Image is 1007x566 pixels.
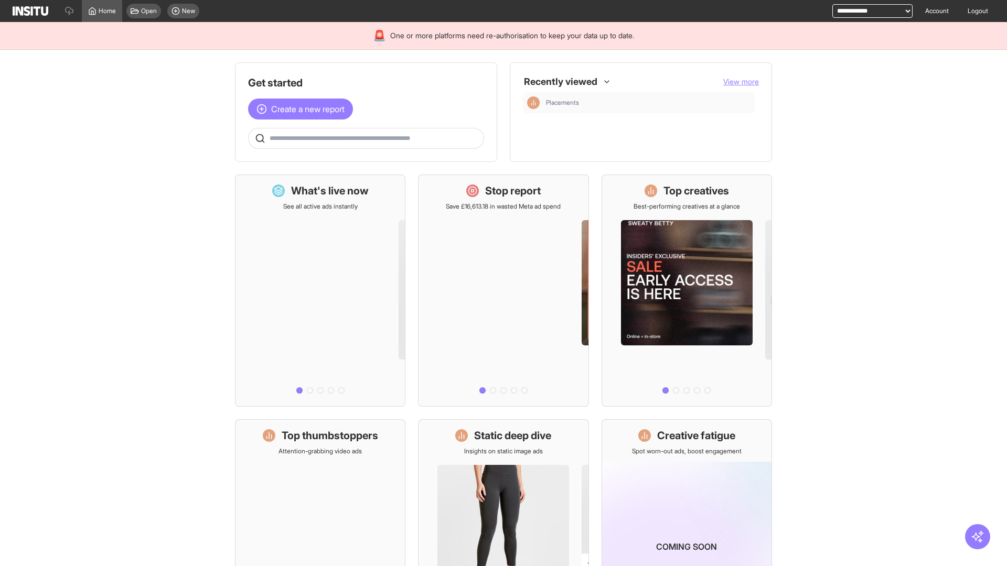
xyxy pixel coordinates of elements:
[418,175,588,407] a: Stop reportSave £16,613.18 in wasted Meta ad spend
[283,202,358,211] p: See all active ads instantly
[546,99,751,107] span: Placements
[271,103,345,115] span: Create a new report
[235,175,405,407] a: What's live nowSee all active ads instantly
[373,28,386,43] div: 🚨
[464,447,543,455] p: Insights on static image ads
[13,6,48,16] img: Logo
[390,30,634,41] span: One or more platforms need re-authorisation to keep your data up to date.
[602,175,772,407] a: Top creativesBest-performing creatives at a glance
[446,202,561,211] p: Save £16,613.18 in wasted Meta ad spend
[248,99,353,119] button: Create a new report
[527,96,540,109] div: Insights
[634,202,740,211] p: Best-performing creatives at a glance
[278,447,362,455] p: Attention-grabbing video ads
[282,428,378,443] h1: Top thumbstoppers
[99,7,116,15] span: Home
[723,77,759,86] span: View more
[723,77,759,87] button: View more
[663,183,729,198] h1: Top creatives
[141,7,157,15] span: Open
[182,7,195,15] span: New
[291,183,369,198] h1: What's live now
[546,99,579,107] span: Placements
[485,183,541,198] h1: Stop report
[474,428,551,443] h1: Static deep dive
[248,75,484,90] h1: Get started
